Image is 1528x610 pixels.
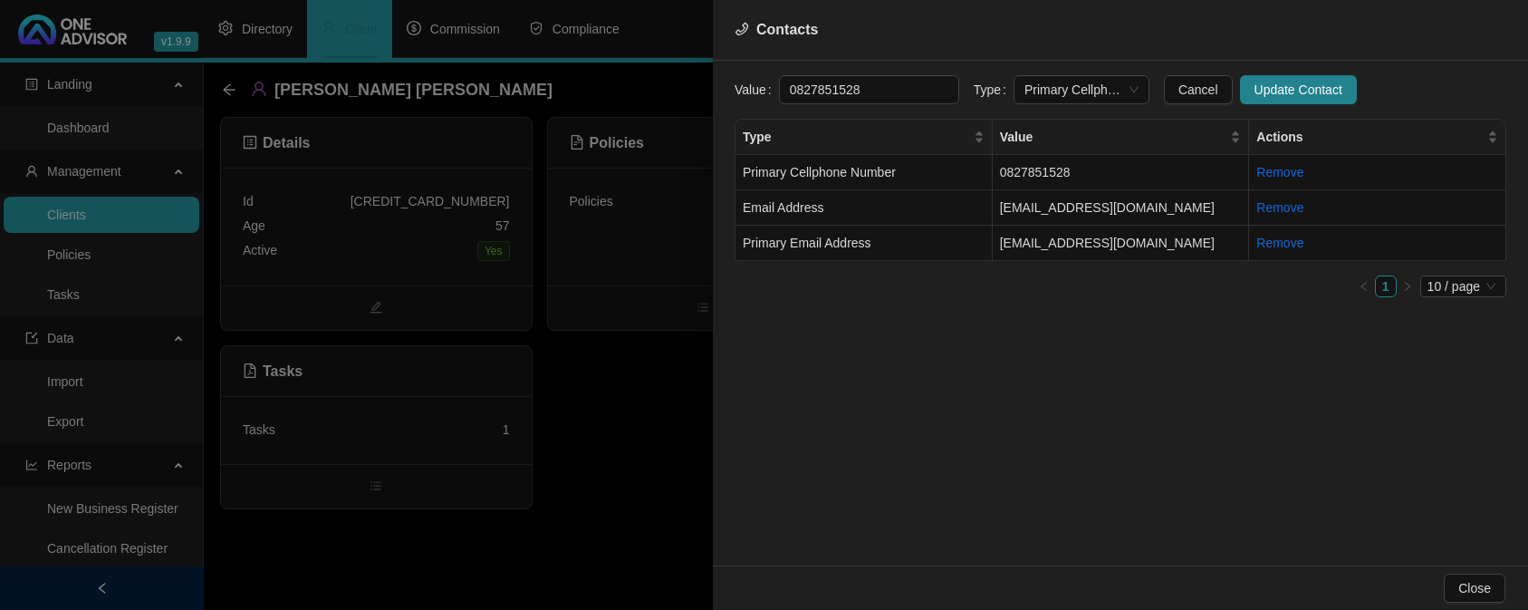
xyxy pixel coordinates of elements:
span: left [1359,281,1369,292]
span: Contacts [756,22,818,37]
div: Page Size [1420,276,1506,297]
a: Remove [1256,236,1303,250]
span: Value [1000,127,1227,147]
span: Primary Email Address [743,236,871,250]
th: Type [735,120,993,155]
span: 10 / page [1427,276,1499,296]
label: Value [735,75,779,104]
span: Actions [1256,127,1484,147]
button: Close [1444,574,1505,603]
span: phone [735,22,749,36]
span: Primary Cellphone Number [743,165,896,179]
a: Remove [1256,165,1303,179]
span: Type [743,127,970,147]
a: 1 [1376,276,1396,296]
span: Cancel [1178,80,1218,100]
span: Update Contact [1254,80,1342,100]
td: [EMAIL_ADDRESS][DOMAIN_NAME] [993,226,1250,261]
span: Email Address [743,200,823,215]
span: right [1402,281,1413,292]
td: [EMAIL_ADDRESS][DOMAIN_NAME] [993,190,1250,226]
button: right [1397,276,1418,297]
label: Type [974,75,1014,104]
span: Primary Cellphone Number [1024,76,1139,103]
th: Actions [1249,120,1506,155]
th: Value [993,120,1250,155]
button: Cancel [1164,75,1233,104]
button: left [1353,276,1375,297]
a: Remove [1256,200,1303,215]
td: 0827851528 [993,155,1250,190]
button: Update Contact [1240,75,1357,104]
li: Previous Page [1353,276,1375,297]
li: Next Page [1397,276,1418,297]
li: 1 [1375,276,1397,297]
span: Close [1458,578,1491,598]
